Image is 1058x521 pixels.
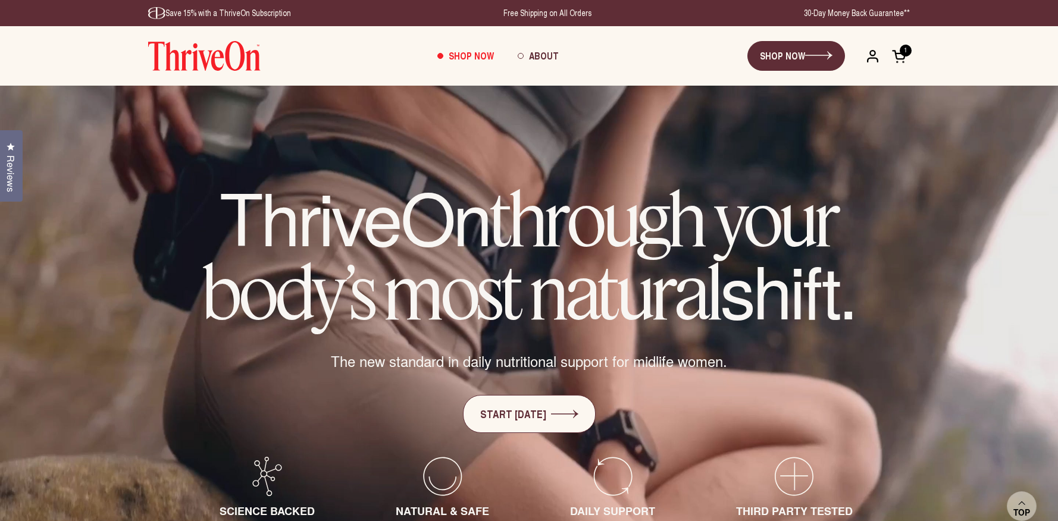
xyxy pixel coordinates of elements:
[396,503,489,519] span: NATURAL & SAFE
[570,503,655,519] span: DAILY SUPPORT
[449,49,494,62] span: Shop Now
[220,503,315,519] span: SCIENCE BACKED
[425,40,506,72] a: Shop Now
[172,181,886,327] h1: ThriveOn shift.
[1013,507,1030,518] span: Top
[747,41,845,71] a: SHOP NOW
[3,155,18,192] span: Reviews
[148,7,291,19] p: Save 15% with a ThriveOn Subscription
[463,395,596,433] a: START [DATE]
[804,7,910,19] p: 30-Day Money Back Guarantee**
[331,351,727,371] span: The new standard in daily nutritional support for midlife women.
[736,503,853,519] span: THIRD PARTY TESTED
[203,174,838,337] em: through your body’s most natural
[503,7,591,19] p: Free Shipping on All Orders
[506,40,571,72] a: About
[529,49,559,62] span: About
